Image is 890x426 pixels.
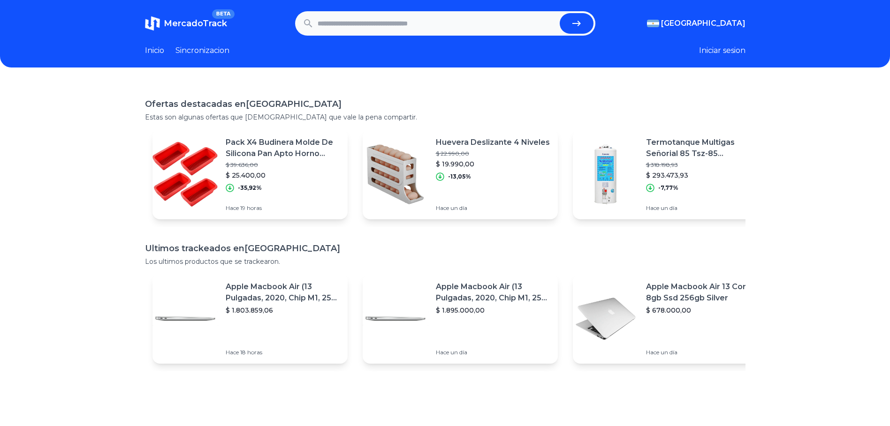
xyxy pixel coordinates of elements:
[145,45,164,56] a: Inicio
[145,257,745,266] p: Los ultimos productos que se trackearon.
[436,204,550,212] p: Hace un día
[573,286,639,351] img: Featured image
[436,306,550,315] p: $ 1.895.000,00
[363,129,558,219] a: Featured imageHuevera Deslizante 4 Niveles$ 22.990,00$ 19.990,00-13,05%Hace un día
[145,97,745,111] h1: Ofertas destacadas en [GEOGRAPHIC_DATA]
[448,173,471,180] p: -13,05%
[646,204,761,212] p: Hace un día
[436,137,550,148] p: Huevera Deslizante 4 Niveles
[646,161,761,169] p: $ 318.198,93
[573,274,768,364] a: Featured imageApple Macbook Air 13 Core I5 8gb Ssd 256gb Silver$ 678.000,00Hace un día
[363,274,558,364] a: Featured imageApple Macbook Air (13 Pulgadas, 2020, Chip M1, 256 Gb De Ssd, 8 Gb De Ram) - Plata$...
[646,281,761,304] p: Apple Macbook Air 13 Core I5 8gb Ssd 256gb Silver
[647,18,745,29] button: [GEOGRAPHIC_DATA]
[658,184,678,192] p: -7,77%
[363,142,428,207] img: Featured image
[436,150,550,157] p: $ 22.990,00
[646,306,761,315] p: $ 678.000,00
[145,16,160,31] img: MercadoTrack
[226,204,340,212] p: Hace 19 horas
[226,349,340,356] p: Hace 18 horas
[363,286,428,351] img: Featured image
[175,45,229,56] a: Sincronizacion
[646,171,761,180] p: $ 293.473,93
[436,159,550,169] p: $ 19.990,00
[436,281,550,304] p: Apple Macbook Air (13 Pulgadas, 2020, Chip M1, 256 Gb De Ssd, 8 Gb De Ram) - Plata
[145,112,745,122] p: Estas son algunas ofertas que [DEMOGRAPHIC_DATA] que vale la pena compartir.
[152,142,218,207] img: Featured image
[573,142,639,207] img: Featured image
[226,281,340,304] p: Apple Macbook Air (13 Pulgadas, 2020, Chip M1, 256 Gb De Ssd, 8 Gb De Ram) - Plata
[226,161,340,169] p: $ 39.636,00
[226,137,340,159] p: Pack X4 Budinera Molde De Silicona Pan Apto Horno Reposteria
[661,18,745,29] span: [GEOGRAPHIC_DATA]
[238,184,262,192] p: -35,92%
[164,18,227,29] span: MercadoTrack
[647,20,659,27] img: Argentina
[152,274,348,364] a: Featured imageApple Macbook Air (13 Pulgadas, 2020, Chip M1, 256 Gb De Ssd, 8 Gb De Ram) - Plata$...
[152,286,218,351] img: Featured image
[212,9,234,19] span: BETA
[646,349,761,356] p: Hace un día
[152,129,348,219] a: Featured imagePack X4 Budinera Molde De Silicona Pan Apto Horno Reposteria$ 39.636,00$ 25.400,00-...
[145,242,745,255] h1: Ultimos trackeados en [GEOGRAPHIC_DATA]
[226,171,340,180] p: $ 25.400,00
[145,16,227,31] a: MercadoTrackBETA
[226,306,340,315] p: $ 1.803.859,06
[646,137,761,159] p: Termotanque Multigas Señorial 85 Tsz-85 [PERSON_NAME]
[436,349,550,356] p: Hace un día
[573,129,768,219] a: Featured imageTermotanque Multigas Señorial 85 Tsz-85 [PERSON_NAME]$ 318.198,93$ 293.473,93-7,77%...
[699,45,745,56] button: Iniciar sesion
